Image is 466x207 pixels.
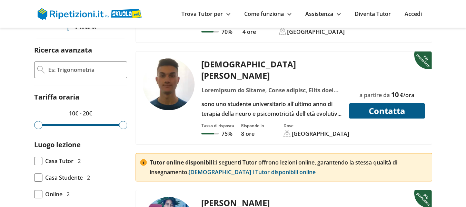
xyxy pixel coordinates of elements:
input: Es: Trigonometria [48,65,124,75]
span: 10 [391,90,399,99]
p: 10€ - 20€ [34,109,127,118]
div: [GEOGRAPHIC_DATA] [292,130,349,138]
a: Come funziona [244,10,291,18]
div: [GEOGRAPHIC_DATA] [287,28,345,36]
div: Dove [284,123,349,129]
p: 70% [221,28,232,36]
img: Piu prenotato [414,51,433,69]
a: Diventa Tutor [355,10,391,18]
img: tutor a Milano - christian [143,58,195,110]
a: Accedi [405,10,422,18]
span: Online [45,189,62,199]
a: logo Skuola.net | Ripetizioni.it [38,9,142,17]
button: Contatta [349,103,425,119]
label: Tariffa oraria [34,92,79,102]
div: Risponde in [241,123,264,129]
span: 2 [67,189,70,199]
a: Assistenza [305,10,341,18]
span: 2 [78,156,81,166]
span: Tutor online disponibili: [150,159,216,166]
img: logo Skuola.net | Ripetizioni.it [38,8,142,20]
p: i seguenti Tutor offrono lezioni online, garantendo la stessa qualità di insegnamento. [150,158,428,177]
span: 2 [87,173,90,182]
a: [DEMOGRAPHIC_DATA] i Tutor disponibili online [189,168,316,176]
span: Casa Studente [45,173,83,182]
label: Luogo lezione [34,140,81,149]
a: Trova Tutor per [181,10,230,18]
p: 4 ore [242,28,262,36]
label: Ricerca avanzata [34,45,92,55]
div: Tasso di risposta [201,123,234,129]
img: Ricerca Avanzata [37,66,45,74]
img: prenota una consulenza [140,159,147,166]
span: Casa Tutor [45,156,73,166]
span: a partire da [359,91,390,99]
p: 8 ore [241,130,264,138]
div: Loremipsum do Sitame, Conse adipisc, Elits doeius, Temporin, Utlabor etdolore, Magnaaliqu, Eni (a... [199,85,345,95]
div: [DEMOGRAPHIC_DATA][PERSON_NAME] [199,58,345,81]
span: €/ora [400,91,414,99]
div: sono uno studente universitario all'ultimo anno di terapia della neuro e psicomotricità dell'età ... [199,99,345,119]
p: 75% [221,130,232,138]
